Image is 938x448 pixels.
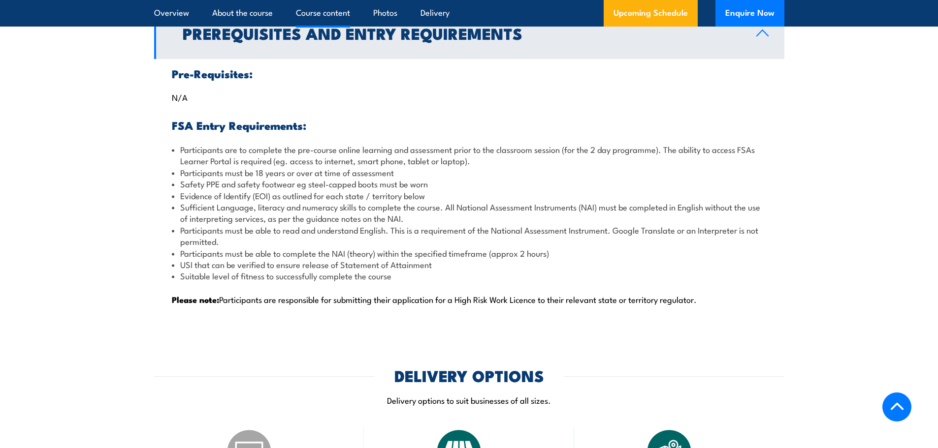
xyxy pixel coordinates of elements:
li: Participants must be 18 years or over at time of assessment [172,167,767,178]
li: Safety PPE and safety footwear eg steel-capped boots must be worn [172,178,767,189]
strong: Please note: [172,293,219,306]
li: Evidence of Identify (EOI) as outlined for each state / territory below [172,190,767,201]
h3: Pre-Requisites: [172,68,767,79]
a: Prerequisites and Entry Requirements [154,7,784,59]
li: USI that can be verified to ensure release of Statement of Attainment [172,259,767,270]
li: Suitable level of fitness to successfully complete the course [172,270,767,281]
h2: DELIVERY OPTIONS [394,368,544,382]
h2: Prerequisites and Entry Requirements [183,26,741,40]
p: Delivery options to suit businesses of all sizes. [154,394,784,406]
li: Participants are to complete the pre-course online learning and assessment prior to the classroom... [172,144,767,167]
li: Participants must be able to complete the NAI (theory) within the specified timeframe (approx 2 h... [172,247,767,259]
h3: FSA Entry Requirements: [172,119,767,131]
p: Participants are responsible for submitting their application for a High Risk Work Licence to the... [172,294,767,304]
p: N/A [172,92,767,102]
li: Sufficient Language, literacy and numeracy skills to complete the course. All National Assessment... [172,201,767,224]
li: Participants must be able to read and understand English. This is a requirement of the National A... [172,224,767,247]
